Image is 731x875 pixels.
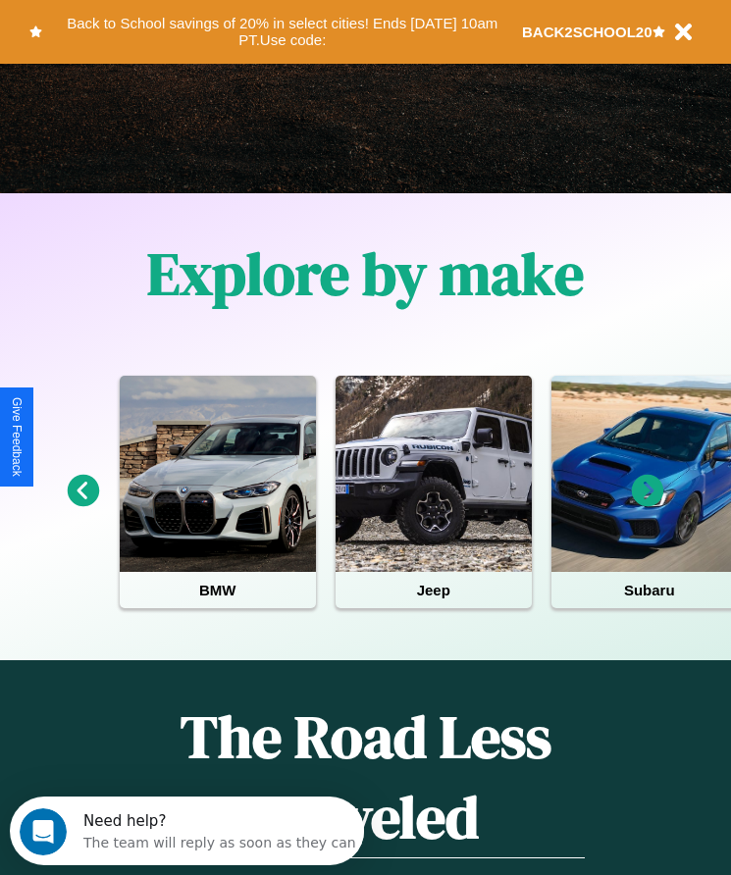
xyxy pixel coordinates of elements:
div: Need help? [74,17,346,32]
h4: BMW [120,572,316,608]
button: Back to School savings of 20% in select cities! Ends [DATE] 10am PT.Use code: [42,10,522,54]
h1: The Road Less Traveled [146,696,585,858]
h4: Jeep [336,572,532,608]
h1: Explore by make [147,233,584,314]
div: Give Feedback [10,397,24,477]
b: BACK2SCHOOL20 [522,24,653,40]
div: Open Intercom Messenger [8,8,365,62]
iframe: Intercom live chat discovery launcher [10,797,364,865]
iframe: Intercom live chat [20,808,67,855]
div: The team will reply as soon as they can [74,32,346,53]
